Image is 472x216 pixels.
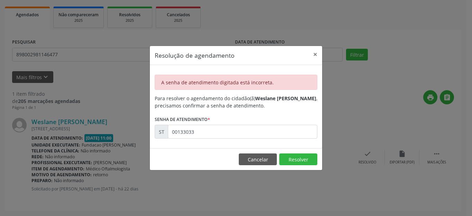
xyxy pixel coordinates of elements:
button: Close [308,46,322,63]
label: Senha de atendimento [155,114,210,125]
h5: Resolução de agendamento [155,51,235,60]
button: Cancelar [239,153,277,165]
div: Para resolver o agendamento do cidadão(ã) , precisamos confirmar a senha de atendimento. [155,95,317,109]
b: Weslane [PERSON_NAME] [255,95,316,102]
div: ST [155,125,168,139]
button: Resolver [279,153,317,165]
div: A senha de atendimento digitada está incorreta. [155,75,317,90]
